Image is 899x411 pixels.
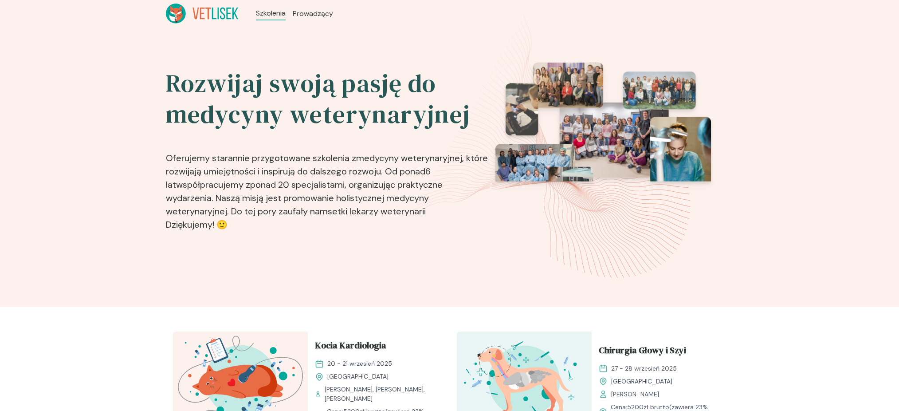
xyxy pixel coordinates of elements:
b: medycyny weterynaryjnej [356,152,462,164]
span: Kocia Kardiologia [315,339,386,356]
h2: Rozwijaj swoją pasję do medycyny weterynaryjnej [166,68,490,130]
span: 27 - 28 wrzesień 2025 [611,364,677,373]
p: Oferujemy starannie przygotowane szkolenia z , które rozwijają umiejętności i inspirują do dalsze... [166,137,490,235]
span: [GEOGRAPHIC_DATA] [611,377,672,386]
img: eventsPhotosRoll2.png [495,63,711,238]
a: Prowadzący [293,8,333,19]
b: setki lekarzy weterynarii [328,205,426,217]
a: Kocia Kardiologia [315,339,436,356]
a: Szkolenia [256,8,286,19]
span: Chirurgia Głowy i Szyi [599,344,686,360]
span: 20 - 21 wrzesień 2025 [327,359,392,368]
a: Chirurgia Głowy i Szyi [599,344,719,360]
span: 5200 zł brutto [627,403,669,411]
span: [GEOGRAPHIC_DATA] [327,372,389,381]
span: [PERSON_NAME], [PERSON_NAME], [PERSON_NAME] [325,385,435,403]
span: [PERSON_NAME] [611,390,659,399]
b: ponad 20 specjalistami [250,179,345,190]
